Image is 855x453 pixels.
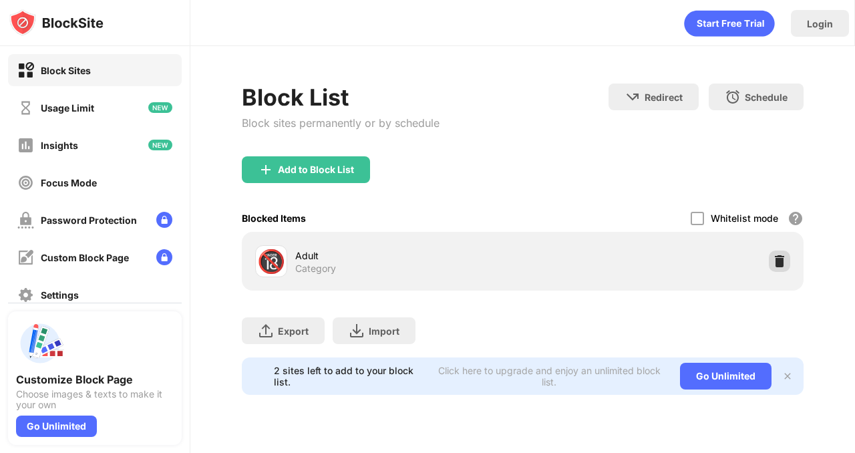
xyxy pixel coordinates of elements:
[782,371,793,382] img: x-button.svg
[278,164,354,175] div: Add to Block List
[41,102,94,114] div: Usage Limit
[434,365,664,388] div: Click here to upgrade and enjoy an unlimited block list.
[41,214,137,226] div: Password Protection
[41,65,91,76] div: Block Sites
[148,140,172,150] img: new-icon.svg
[17,137,34,154] img: insights-off.svg
[17,287,34,303] img: settings-off.svg
[156,212,172,228] img: lock-menu.svg
[295,263,336,275] div: Category
[41,252,129,263] div: Custom Block Page
[9,9,104,36] img: logo-blocksite.svg
[745,92,788,103] div: Schedule
[17,62,34,79] img: block-on.svg
[17,174,34,191] img: focus-off.svg
[148,102,172,113] img: new-icon.svg
[242,84,440,111] div: Block List
[711,212,778,224] div: Whitelist mode
[680,363,772,390] div: Go Unlimited
[274,365,426,388] div: 2 sites left to add to your block list.
[369,325,399,337] div: Import
[41,177,97,188] div: Focus Mode
[17,100,34,116] img: time-usage-off.svg
[41,289,79,301] div: Settings
[16,389,174,410] div: Choose images & texts to make it your own
[16,319,64,367] img: push-custom-page.svg
[41,140,78,151] div: Insights
[17,212,34,229] img: password-protection-off.svg
[295,249,523,263] div: Adult
[16,416,97,437] div: Go Unlimited
[242,116,440,130] div: Block sites permanently or by schedule
[156,249,172,265] img: lock-menu.svg
[684,10,775,37] div: animation
[17,249,34,266] img: customize-block-page-off.svg
[645,92,683,103] div: Redirect
[807,18,833,29] div: Login
[16,373,174,386] div: Customize Block Page
[278,325,309,337] div: Export
[257,248,285,275] div: 🔞
[242,212,306,224] div: Blocked Items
